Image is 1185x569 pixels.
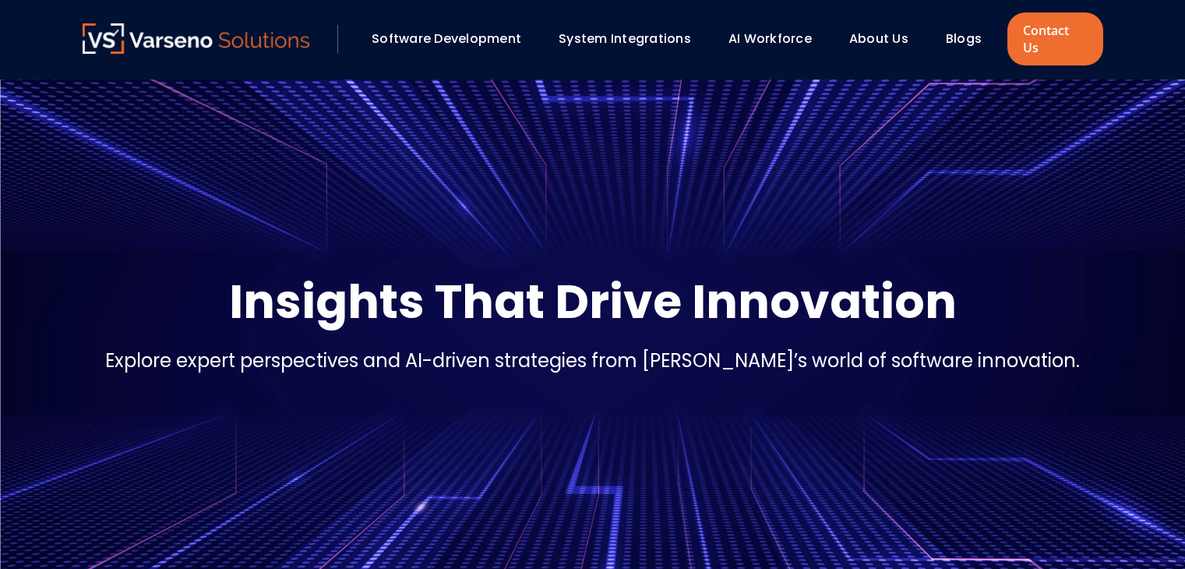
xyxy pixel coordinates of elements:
a: Software Development [372,30,521,48]
div: Blogs [938,26,1003,52]
p: Insights That Drive Innovation [229,270,957,333]
a: About Us [849,30,908,48]
div: System Integrations [551,26,713,52]
a: AI Workforce [728,30,812,48]
a: Varseno Solutions – Product Engineering & IT Services [83,23,310,55]
img: Varseno Solutions – Product Engineering & IT Services [83,23,310,54]
a: Blogs [946,30,982,48]
a: System Integrations [559,30,691,48]
div: About Us [841,26,930,52]
p: Explore expert perspectives and AI-driven strategies from [PERSON_NAME]’s world of software innov... [105,347,1080,375]
div: AI Workforce [721,26,834,52]
a: Contact Us [1007,12,1102,65]
div: Software Development [364,26,543,52]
